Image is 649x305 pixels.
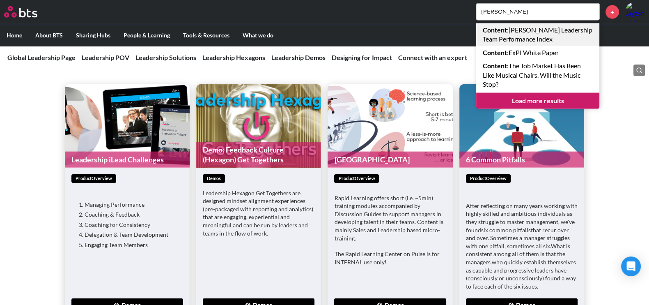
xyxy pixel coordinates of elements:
a: 6 Common Pitfalls [459,152,584,168]
a: Content:The Job Market Has Been Like Musical Chairs. Will the Music Stop? [476,59,599,91]
strong: Content [483,49,507,56]
a: Leadership Solutions [135,53,196,61]
a: Load more results [476,93,599,109]
li: Coaching for Consistency [85,221,177,229]
label: What we do [236,25,280,46]
div: Open Intercom Messenger [621,256,641,276]
label: People & Learning [117,25,177,46]
a: + [605,5,619,19]
span: demos [203,174,225,183]
li: Managing Performance [85,201,177,209]
p: Rapid Learning offers short (i.e. ~5min) training modules accompanied by Discussion Guides to sup... [334,194,446,243]
span: productOverview [466,174,511,183]
strong: Content [483,62,507,69]
a: Go home [4,6,53,18]
span: productOverview [71,174,116,183]
a: [GEOGRAPHIC_DATA] [328,152,452,168]
a: Profile [625,2,645,22]
strong: Content [483,26,507,34]
a: Leadership Hexagons [202,53,265,61]
a: Leadership iLead Challenges [65,152,190,168]
a: Content:[PERSON_NAME] Leadership Team Performance Index [476,23,599,46]
label: About BTS [29,25,69,46]
a: Designing for Impact [332,53,392,61]
img: BTS Logo [4,6,37,18]
label: Sharing Hubs [69,25,117,46]
label: Tools & Resources [177,25,236,46]
li: Delegation & Team Development [85,231,177,239]
img: Jayesh Bhatt [625,2,645,22]
p: After reflecting on many years working with highly skilled and ambitious individuals as they stru... [466,202,578,291]
a: Demo: Feedback Culture (Hexagon) Get Togethers [196,142,321,168]
li: Coaching & Feedback [85,210,177,219]
p: Leadership Hexagon Get Togethers are designed mindset alignment experiences (pre-packaged with re... [203,189,314,238]
a: Connect with an expert [398,53,467,61]
li: Engaging Team Members [85,241,177,249]
a: Content:ExPI White Paper [476,46,599,59]
a: Leadership POV [82,53,129,61]
a: Leadership Demos [271,53,326,61]
span: productOverview [334,174,379,183]
p: The Rapid Learning Center on Pulse is for INTERNAL use only! [334,250,446,266]
a: Global Leadership Page [7,53,76,61]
